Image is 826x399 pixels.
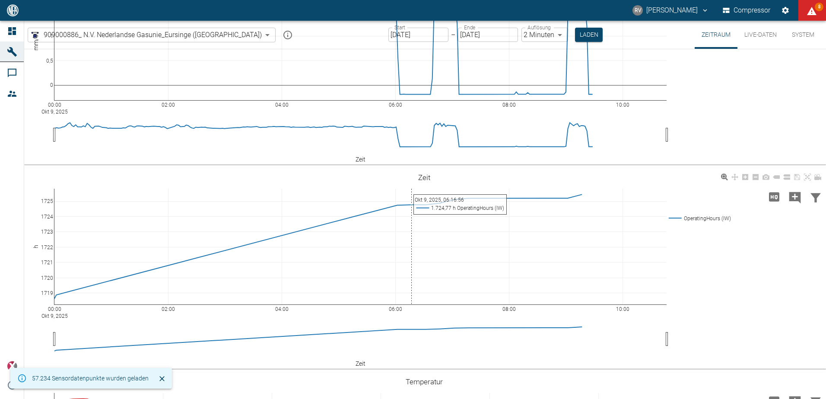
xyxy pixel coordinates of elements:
[737,21,784,49] button: Live-Daten
[464,24,475,31] label: Ende
[32,370,149,386] div: 57.234 Sensordatenpunkte wurden geladen
[631,3,710,18] button: robert.vanlienen@neac.de
[632,5,643,16] div: RV
[575,28,603,42] button: Laden
[695,21,737,49] button: Zeitraum
[784,21,823,49] button: System
[458,28,518,42] input: DD.MM.YYYY
[279,26,296,44] button: mission info
[7,361,17,371] img: Xplore Logo
[815,3,823,11] span: 8
[30,30,262,40] a: 909000886_ N.V. Nederlandse Gasunie_Eursinge ([GEOGRAPHIC_DATA])
[721,3,772,18] button: Compressor
[778,3,793,18] button: Einstellungen
[156,372,168,385] button: Schließen
[394,24,405,31] label: Start
[388,28,448,42] input: DD.MM.YYYY
[805,186,826,208] button: Daten filtern
[521,28,568,42] div: 2 Minuten
[785,186,805,208] button: Kommentar hinzufügen
[527,24,551,31] label: Auflösung
[764,192,785,200] span: Hohe Auflösung
[451,30,455,40] p: –
[44,30,262,40] span: 909000886_ N.V. Nederlandse Gasunie_Eursinge ([GEOGRAPHIC_DATA])
[6,4,19,16] img: logo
